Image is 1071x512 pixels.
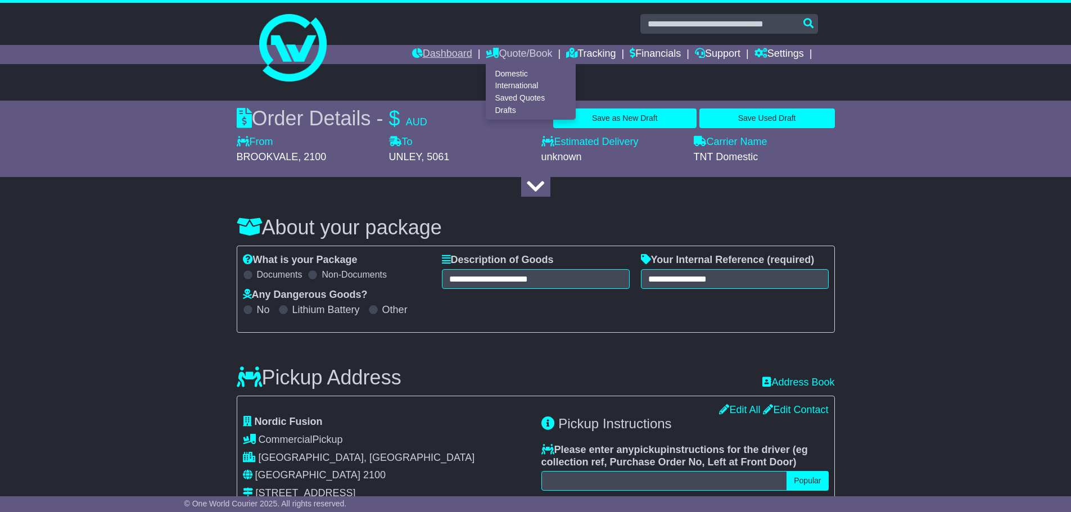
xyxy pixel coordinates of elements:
[762,377,834,389] a: Address Book
[237,216,835,239] h3: About your package
[243,434,530,446] div: Pickup
[694,136,767,148] label: Carrier Name
[257,269,302,280] label: Documents
[237,106,427,130] div: Order Details -
[787,471,828,491] button: Popular
[184,499,347,508] span: © One World Courier 2025. All rights reserved.
[754,45,804,64] a: Settings
[630,45,681,64] a: Financials
[237,136,273,148] label: From
[412,45,472,64] a: Dashboard
[486,104,575,116] a: Drafts
[257,304,270,316] label: No
[486,64,576,120] div: Quote/Book
[486,45,552,64] a: Quote/Book
[541,444,808,468] span: eg collection ref, Purchase Order No, Left at Front Door
[541,151,683,164] div: unknown
[255,469,360,481] span: [GEOGRAPHIC_DATA]
[256,487,356,500] div: [STREET_ADDRESS]
[259,434,313,445] span: Commercial
[237,151,299,162] span: BROOKVALE
[634,444,667,455] span: pickup
[243,254,358,266] label: What is your Package
[406,116,427,128] span: AUD
[566,45,616,64] a: Tracking
[695,45,740,64] a: Support
[243,289,368,301] label: Any Dangerous Goods?
[363,469,386,481] span: 2100
[486,80,575,92] a: International
[763,404,828,415] a: Edit Contact
[486,92,575,105] a: Saved Quotes
[558,416,671,431] span: Pickup Instructions
[442,254,554,266] label: Description of Goods
[298,151,326,162] span: , 2100
[389,151,422,162] span: UNLEY
[421,151,449,162] span: , 5061
[255,416,323,427] span: Nordic Fusion
[389,107,400,130] span: $
[389,136,413,148] label: To
[237,366,401,389] h3: Pickup Address
[694,151,835,164] div: TNT Domestic
[292,304,360,316] label: Lithium Battery
[719,404,760,415] a: Edit All
[382,304,408,316] label: Other
[322,269,387,280] label: Non-Documents
[553,108,697,128] button: Save as New Draft
[641,254,815,266] label: Your Internal Reference (required)
[259,452,475,463] span: [GEOGRAPHIC_DATA], [GEOGRAPHIC_DATA]
[541,136,683,148] label: Estimated Delivery
[541,444,829,468] label: Please enter any instructions for the driver ( )
[699,108,835,128] button: Save Used Draft
[486,67,575,80] a: Domestic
